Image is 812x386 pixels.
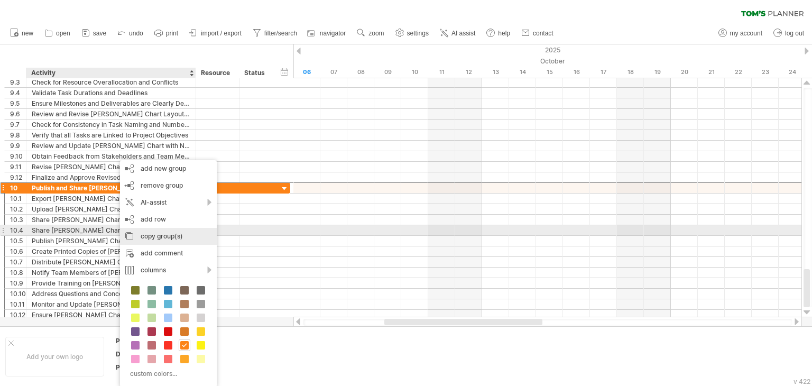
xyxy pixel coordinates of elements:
a: new [7,26,36,40]
div: .... [176,350,265,359]
a: import / export [187,26,245,40]
span: print [166,30,178,37]
div: Project: [116,336,174,345]
div: Monday, 6 October 2025 [293,67,320,78]
span: undo [129,30,143,37]
div: Friday, 17 October 2025 [590,67,617,78]
div: .... [176,336,265,345]
div: Verify that all Tasks are Linked to Project Objectives [32,130,190,140]
span: remove group [141,181,183,189]
div: Revise [PERSON_NAME] Chart Based on Feedback and Comments [32,162,190,172]
div: 10.6 [10,246,26,256]
div: Validate Task Durations and Deadlines [32,88,190,98]
span: help [498,30,510,37]
div: AI-assist [120,194,217,211]
div: 10 [10,183,26,193]
div: Monday, 20 October 2025 [671,67,698,78]
a: log out [771,26,807,40]
div: Wednesday, 15 October 2025 [536,67,563,78]
div: Share [PERSON_NAME] Chart with Project Team Members [32,215,190,225]
span: settings [407,30,429,37]
div: Publish [PERSON_NAME] Chart on Project Website or Portal [32,236,190,246]
div: Tuesday, 14 October 2025 [509,67,536,78]
div: 9.12 [10,172,26,182]
span: zoom [368,30,384,37]
a: my account [716,26,765,40]
div: add new group [120,160,217,177]
div: custom colors... [125,366,208,381]
a: filter/search [250,26,300,40]
div: 9.5 [10,98,26,108]
div: Distribute [PERSON_NAME] Chart to Relevant Parties [32,257,190,267]
a: AI assist [437,26,478,40]
div: Monitor and Update [PERSON_NAME] Chart Regularly [32,299,190,309]
span: filter/search [264,30,297,37]
div: Add your own logo [5,337,104,376]
div: Check for Resource Overallocation and Conflicts [32,77,190,87]
div: columns [120,262,217,279]
div: Share [PERSON_NAME] Chart with Stakeholders and Sponsors [32,225,190,235]
div: Review and Update [PERSON_NAME] Chart with New Information [32,141,190,151]
div: copy group(s) [120,228,217,245]
a: print [152,26,181,40]
div: Friday, 24 October 2025 [779,67,806,78]
div: Saturday, 18 October 2025 [617,67,644,78]
div: 10.10 [10,289,26,299]
div: Thursday, 9 October 2025 [374,67,401,78]
div: 10.11 [10,299,26,309]
span: AI assist [451,30,475,37]
div: Notify Team Members of [PERSON_NAME] Chart Availability [32,268,190,278]
div: 10.9 [10,278,26,288]
div: Address Questions and Concerns about [PERSON_NAME] Chart [32,289,190,299]
a: open [42,26,73,40]
div: Activity [31,68,190,78]
div: Finalize and Approve Revised [PERSON_NAME] Chart [32,172,190,182]
div: Ensure [PERSON_NAME] Chart is Easily Accessible to All [32,310,190,320]
div: Date: [116,350,174,359]
div: 9.10 [10,151,26,161]
span: new [22,30,33,37]
a: zoom [354,26,387,40]
div: Wednesday, 22 October 2025 [725,67,752,78]
span: navigator [320,30,346,37]
a: navigator [306,26,349,40]
div: Upload [PERSON_NAME] Chart to Project Management Tool [32,204,190,214]
div: Check for Consistency in Task Naming and Numbering [32,120,190,130]
div: Saturday, 11 October 2025 [428,67,455,78]
div: 10.12 [10,310,26,320]
span: save [93,30,106,37]
span: open [56,30,70,37]
div: 10.3 [10,215,26,225]
div: .... [176,363,265,372]
div: 10.2 [10,204,26,214]
div: 10.8 [10,268,26,278]
span: log out [785,30,804,37]
div: Tuesday, 7 October 2025 [320,67,347,78]
div: Status [244,68,267,78]
div: Ensure Milestones and Deliverables are Clearly Defined [32,98,190,108]
a: contact [519,26,557,40]
div: 9.7 [10,120,26,130]
div: Resource [201,68,233,78]
div: Tuesday, 21 October 2025 [698,67,725,78]
div: 9.6 [10,109,26,119]
a: help [484,26,513,40]
div: Publish and Share [PERSON_NAME] Chart [32,183,190,193]
div: Obtain Feedback from Stakeholders and Team Members [32,151,190,161]
div: Wednesday, 8 October 2025 [347,67,374,78]
div: 9.4 [10,88,26,98]
div: Create Printed Copies of [PERSON_NAME] Chart for Meetings [32,246,190,256]
div: 10.4 [10,225,26,235]
div: 9.11 [10,162,26,172]
span: import / export [201,30,242,37]
span: my account [730,30,762,37]
div: add comment [120,245,217,262]
div: Monday, 13 October 2025 [482,67,509,78]
div: Project Number [116,363,174,372]
a: settings [393,26,432,40]
div: 9.8 [10,130,26,140]
div: Thursday, 23 October 2025 [752,67,779,78]
div: 9.3 [10,77,26,87]
div: Export [PERSON_NAME] Chart to Desired Format [32,194,190,204]
a: save [79,26,109,40]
